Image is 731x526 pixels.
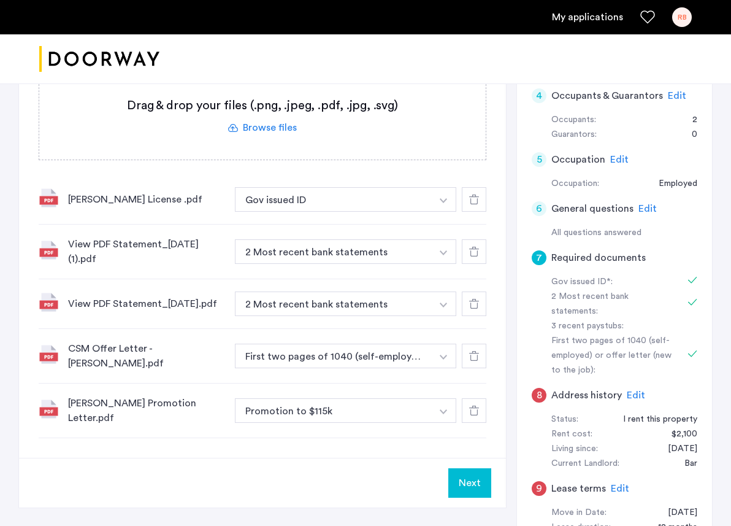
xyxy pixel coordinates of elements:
div: 5 [532,152,546,167]
div: Current Landlord: [551,457,619,471]
img: file [39,292,58,312]
div: First two pages of 1040 (self-employed) or offer letter (new to the job): [551,334,675,378]
div: 0 [679,128,697,142]
div: Move in Date: [551,506,607,520]
div: 8 [532,388,546,403]
button: button [235,344,432,368]
button: button [235,187,432,212]
div: [PERSON_NAME] License .pdf [68,192,225,207]
div: $2,100 [659,427,697,442]
img: file [39,344,58,364]
div: 2 Most recent bank statements: [551,290,675,319]
button: button [431,398,456,423]
div: Status: [551,412,578,427]
div: View PDF Statement_[DATE] (1).pdf [68,237,225,266]
div: 09/01/2025 [656,506,697,520]
img: arrow [440,198,447,203]
div: 9 [532,481,546,496]
h5: Lease terms [551,481,606,496]
img: arrow [440,409,447,414]
span: Edit [610,155,629,164]
h5: General questions [551,201,633,216]
button: button [235,398,432,423]
img: file [39,188,58,207]
div: 2 [680,113,697,128]
span: Edit [611,484,629,493]
div: 09/01/2024 [656,442,697,457]
div: 4 [532,88,546,103]
a: Cazamio logo [39,36,159,82]
a: Favorites [640,10,655,25]
img: file [39,240,58,260]
div: I rent this property [611,412,697,427]
span: Edit [638,204,657,214]
div: View PDF Statement_[DATE].pdf [68,296,225,311]
button: Next [448,468,491,498]
div: Employed [646,177,697,191]
div: 7 [532,250,546,265]
div: 6 [532,201,546,216]
div: 3 recent paystubs: [551,319,675,334]
div: All questions answered [551,226,697,241]
button: button [431,344,456,368]
div: [PERSON_NAME] Promotion Letter.pdf [68,396,225,425]
div: RB [672,7,692,27]
h5: Required documents [551,250,646,265]
div: Gov issued ID*: [551,275,675,290]
div: Rent cost: [551,427,592,442]
button: button [431,292,456,316]
a: My application [552,10,623,25]
span: Edit [627,390,645,400]
button: button [431,239,456,264]
div: Occupants: [551,113,596,128]
div: Occupation: [551,177,599,191]
div: CSM Offer Letter - [PERSON_NAME].pdf [68,341,225,371]
div: Guarantors: [551,128,597,142]
img: arrow [440,250,447,255]
div: Bar [672,457,697,471]
img: file [39,399,58,419]
div: Living since: [551,442,598,457]
button: button [235,239,432,264]
span: Edit [668,91,686,101]
img: arrow [440,303,447,307]
h5: Occupants & Guarantors [551,88,663,103]
img: logo [39,36,159,82]
button: button [235,292,432,316]
h5: Occupation [551,152,605,167]
img: arrow [440,355,447,360]
h5: Address history [551,388,622,403]
button: button [431,187,456,212]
